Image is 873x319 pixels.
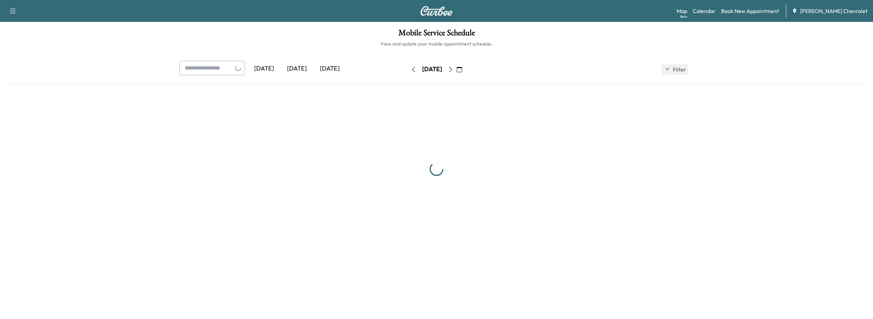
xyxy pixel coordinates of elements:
span: [PERSON_NAME] Chevrolet [800,7,868,15]
img: Curbee Logo [420,6,453,16]
a: Book New Appointment [721,7,779,15]
button: Filter [662,64,688,75]
h1: Mobile Service Schedule [7,29,866,40]
div: [DATE] [422,65,442,74]
div: [DATE] [281,61,313,77]
span: Filter [673,65,685,74]
div: [DATE] [313,61,346,77]
a: Calendar [693,7,716,15]
a: MapBeta [677,7,687,15]
div: [DATE] [248,61,281,77]
h6: View and update your mobile appointment schedule. [7,40,866,47]
div: Beta [680,14,687,19]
